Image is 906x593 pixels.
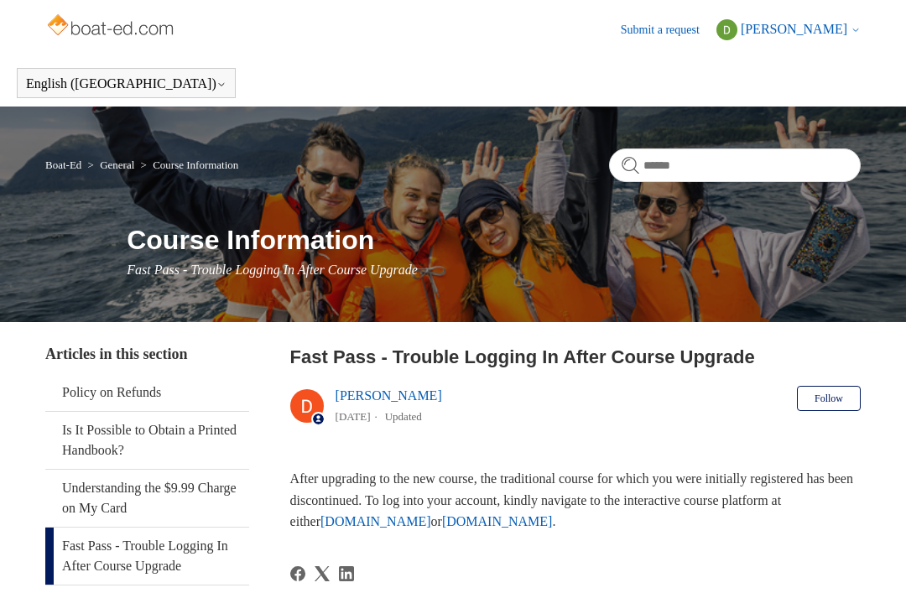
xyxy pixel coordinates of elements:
span: Fast Pass - Trouble Logging In After Course Upgrade [127,263,418,277]
svg: Share this page on X Corp [315,566,330,581]
a: [DOMAIN_NAME] [442,514,553,528]
a: Policy on Refunds [45,374,249,411]
a: Is It Possible to Obtain a Printed Handbook? [45,412,249,469]
input: Search [609,148,861,182]
img: Boat-Ed Help Center home page [45,10,179,44]
button: Follow Article [797,386,861,411]
a: [DOMAIN_NAME] [320,514,431,528]
a: Boat-Ed [45,159,81,171]
span: Articles in this section [45,346,187,362]
a: Submit a request [621,21,716,39]
svg: Share this page on Facebook [290,566,305,581]
svg: Share this page on LinkedIn [339,566,354,581]
a: General [100,159,134,171]
a: Understanding the $9.99 Charge on My Card [45,470,249,527]
a: X Corp [315,566,330,581]
li: General [85,159,138,171]
a: Fast Pass - Trouble Logging In After Course Upgrade [45,528,249,585]
h2: Fast Pass - Trouble Logging In After Course Upgrade [290,343,861,371]
time: 03/01/2024, 15:18 [336,410,371,423]
h1: Course Information [127,220,861,260]
a: Course Information [153,159,238,171]
button: English ([GEOGRAPHIC_DATA]) [26,76,226,91]
a: LinkedIn [339,566,354,581]
a: Facebook [290,566,305,581]
button: [PERSON_NAME] [716,19,861,40]
li: Updated [385,410,422,423]
span: After upgrading to the new course, the traditional course for which you were initially registered... [290,471,853,528]
a: [PERSON_NAME] [336,388,442,403]
li: Boat-Ed [45,159,85,171]
span: [PERSON_NAME] [741,22,847,36]
li: Course Information [138,159,239,171]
